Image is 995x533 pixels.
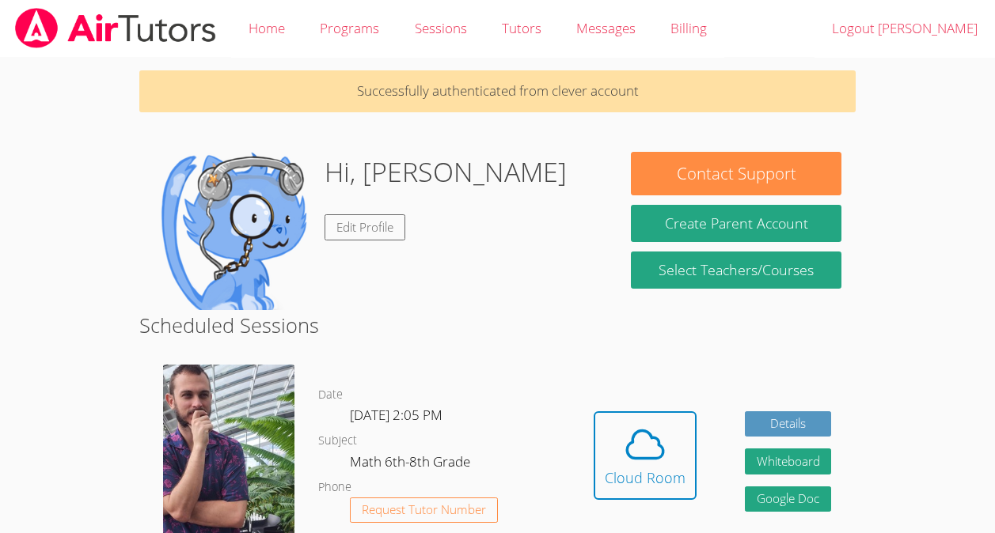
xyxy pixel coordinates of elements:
button: Request Tutor Number [350,497,498,524]
span: Request Tutor Number [362,504,486,516]
dd: Math 6th-8th Grade [350,451,473,478]
button: Create Parent Account [631,205,841,242]
p: Successfully authenticated from clever account [139,70,856,112]
span: Messages [576,19,636,37]
button: Whiteboard [745,448,832,474]
a: Google Doc [745,486,832,512]
div: Cloud Room [605,467,685,489]
dt: Subject [318,431,357,451]
dt: Phone [318,478,351,497]
a: Select Teachers/Courses [631,251,841,289]
a: Details [745,411,832,437]
h2: Scheduled Sessions [139,310,856,340]
a: Edit Profile [325,214,405,240]
img: airtutors_banner-c4298cdbf04f3fff15de1276eac7730deb9818008684d7c2e4769d2f7ddbe033.png [13,8,218,48]
img: default.png [154,152,312,310]
dt: Date [318,385,343,405]
span: [DATE] 2:05 PM [350,406,442,424]
h1: Hi, [PERSON_NAME] [325,152,567,192]
button: Cloud Room [594,411,697,500]
button: Contact Support [631,152,841,195]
